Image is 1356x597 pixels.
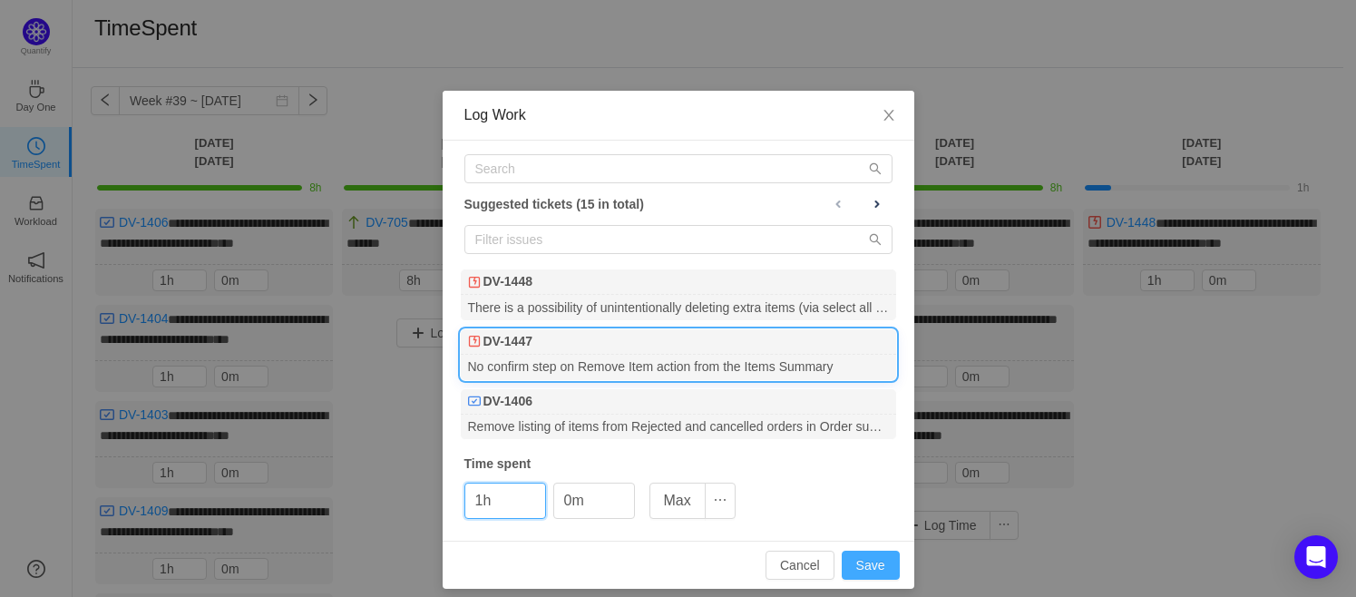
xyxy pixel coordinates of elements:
[483,392,532,411] b: DV-1406
[705,483,736,519] button: icon: ellipsis
[842,551,900,580] button: Save
[468,395,481,407] img: Subtask
[461,295,896,319] div: There is a possibility of unintentionally deleting extra items (via select all checkbox)
[468,335,481,347] img: Defect
[461,355,896,379] div: No confirm step on Remove Item action from the Items Summary
[464,455,893,474] div: Time spent
[869,162,882,175] i: icon: search
[464,154,893,183] input: Search
[882,108,896,122] i: icon: close
[483,272,532,291] b: DV-1448
[464,105,893,125] div: Log Work
[464,192,893,216] div: Suggested tickets (15 in total)
[461,415,896,439] div: Remove listing of items from Rejected and cancelled orders in Order summary
[766,551,834,580] button: Cancel
[483,332,532,351] b: DV-1447
[649,483,706,519] button: Max
[869,233,882,246] i: icon: search
[863,91,914,142] button: Close
[468,276,481,289] img: Defect
[464,225,893,254] input: Filter issues
[1294,535,1338,579] div: Open Intercom Messenger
